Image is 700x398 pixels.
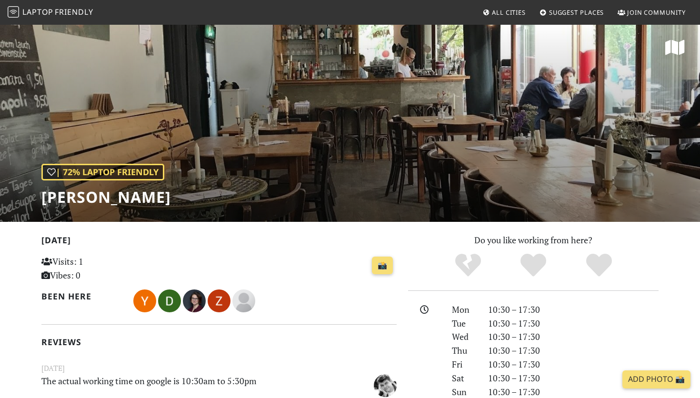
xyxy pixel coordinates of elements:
[22,7,53,17] span: Laptop
[41,235,397,249] h2: [DATE]
[446,344,482,358] div: Thu
[622,370,690,388] a: Add Photo 📸
[133,289,156,312] img: 3236-yuriy.jpg
[374,378,397,390] span: Vlad Sitalo
[8,6,19,18] img: LaptopFriendly
[158,294,183,306] span: David Noone
[41,188,171,206] h1: [PERSON_NAME]
[41,291,122,301] h2: Been here
[446,303,482,317] div: Mon
[133,294,158,306] span: Yuriy Kuzin
[232,289,255,312] img: blank-535327c66bd565773addf3077783bbfce4b00ec00e9fd257753287c682c7fa38.png
[183,289,206,312] img: 1600-mary.jpg
[566,252,632,279] div: Definitely!
[446,317,482,330] div: Tue
[614,4,690,21] a: Join Community
[208,289,230,312] img: 1407-zinuk.jpg
[183,294,208,306] span: Mary Thengvall
[41,255,152,282] p: Visits: 1 Vibes: 0
[208,294,232,306] span: Zinuk Han
[536,4,608,21] a: Suggest Places
[55,7,93,17] span: Friendly
[627,8,686,17] span: Join Community
[372,257,393,275] a: 📸
[36,374,341,396] p: The actual working time on google is 10:30am to 5:30pm
[479,4,530,21] a: All Cities
[374,374,397,397] img: 2406-vlad.jpg
[500,252,566,279] div: Yes
[482,317,664,330] div: 10:30 – 17:30
[482,330,664,344] div: 10:30 – 17:30
[446,371,482,385] div: Sat
[446,358,482,371] div: Fri
[232,294,255,306] span: Guiseppe Hammer
[482,371,664,385] div: 10:30 – 17:30
[41,337,397,347] h2: Reviews
[549,8,604,17] span: Suggest Places
[482,303,664,317] div: 10:30 – 17:30
[158,289,181,312] img: 3103-david.jpg
[435,252,501,279] div: No
[8,4,93,21] a: LaptopFriendly LaptopFriendly
[41,164,164,180] div: | 72% Laptop Friendly
[492,8,526,17] span: All Cities
[446,330,482,344] div: Wed
[482,344,664,358] div: 10:30 – 17:30
[482,358,664,371] div: 10:30 – 17:30
[36,362,402,374] small: [DATE]
[408,233,659,247] p: Do you like working from here?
